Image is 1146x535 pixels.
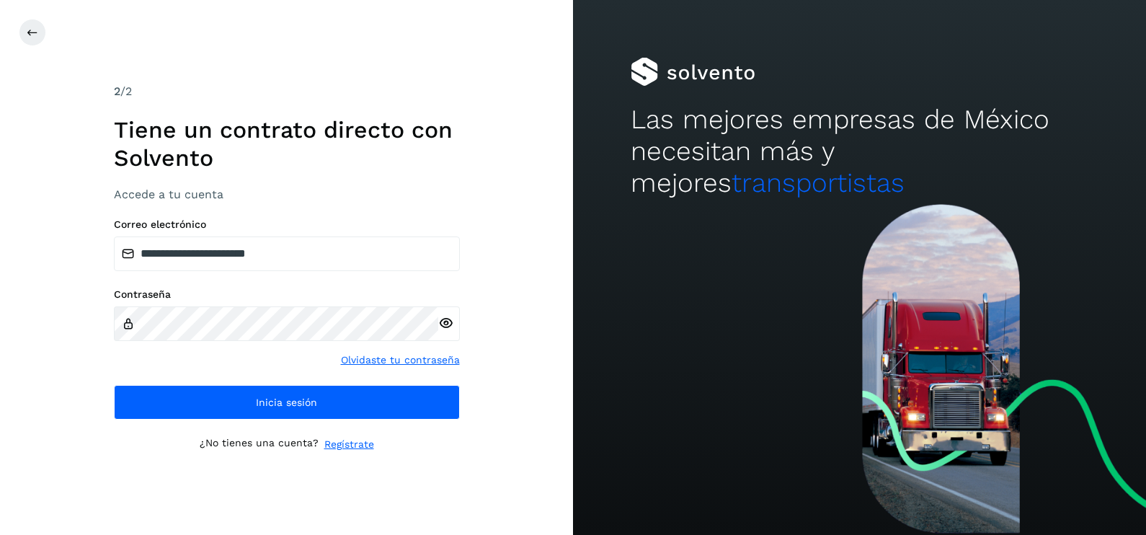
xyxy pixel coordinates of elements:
a: Regístrate [324,437,374,452]
h1: Tiene un contrato directo con Solvento [114,116,460,172]
h3: Accede a tu cuenta [114,187,460,201]
h2: Las mejores empresas de México necesitan más y mejores [631,104,1089,200]
p: ¿No tienes una cuenta? [200,437,319,452]
span: 2 [114,84,120,98]
a: Olvidaste tu contraseña [341,353,460,368]
label: Contraseña [114,288,460,301]
label: Correo electrónico [114,218,460,231]
div: /2 [114,83,460,100]
span: Inicia sesión [256,397,317,407]
button: Inicia sesión [114,385,460,420]
span: transportistas [732,167,905,198]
